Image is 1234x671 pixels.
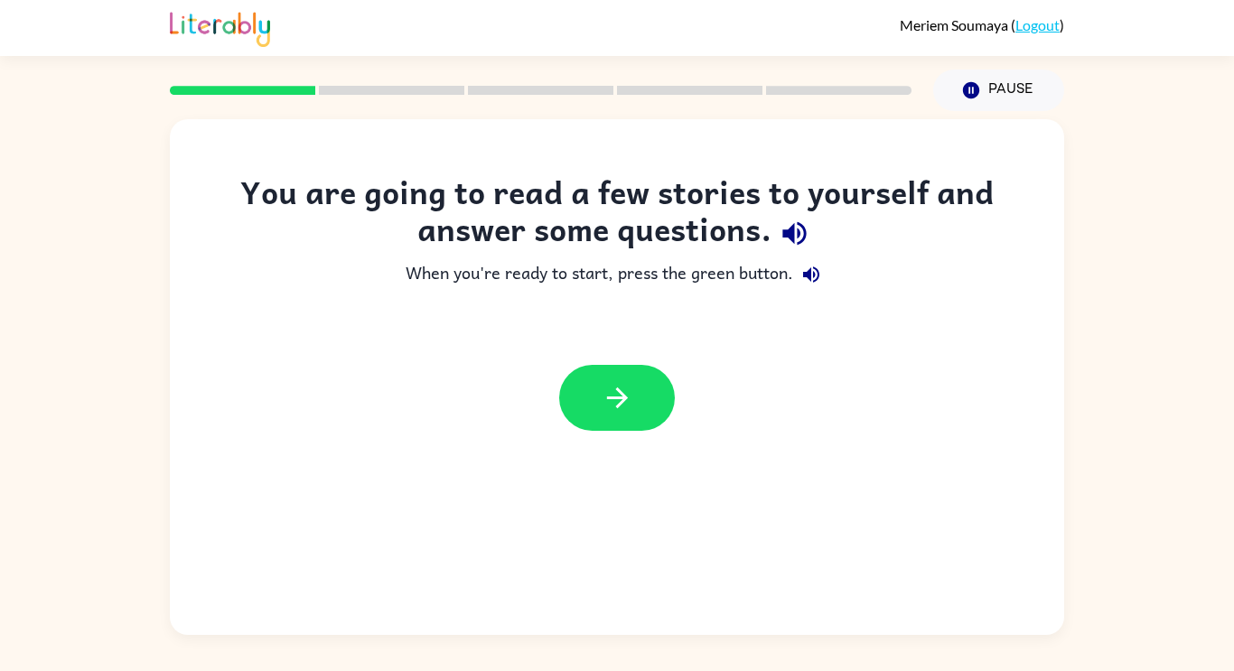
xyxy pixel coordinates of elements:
div: ( ) [900,16,1064,33]
img: Literably [170,7,270,47]
div: When you're ready to start, press the green button. [206,256,1028,293]
div: You are going to read a few stories to yourself and answer some questions. [206,173,1028,256]
button: Pause [933,70,1064,111]
span: Meriem Soumaya [900,16,1011,33]
a: Logout [1015,16,1060,33]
